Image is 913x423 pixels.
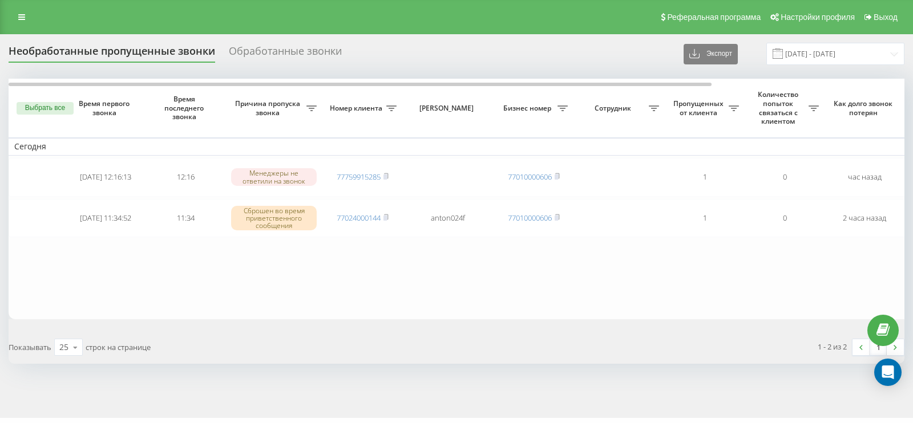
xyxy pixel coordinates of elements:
[66,158,146,197] td: [DATE] 12:16:13
[146,158,225,197] td: 12:16
[670,99,729,117] span: Пропущенных от клиента
[229,45,342,63] div: Обработанные звонки
[17,102,74,115] button: Выбрать все
[781,13,855,22] span: Настройки профиля
[86,342,151,352] span: строк на странице
[870,339,887,355] a: 1
[750,90,809,125] span: Количество попыток связаться с клиентом
[825,158,904,197] td: час назад
[75,99,136,117] span: Время первого звонка
[508,172,552,182] a: 77010000606
[231,168,317,185] div: Менеджеры не ответили на звонок
[9,45,215,63] div: Необработанные пропущенные звонки
[665,199,745,238] td: 1
[402,199,494,238] td: anton024f
[9,342,51,352] span: Показывать
[508,213,552,223] a: 77010000606
[412,104,484,113] span: [PERSON_NAME]
[155,95,216,121] span: Время последнего звонка
[146,199,225,238] td: 11:34
[328,104,386,113] span: Номер клиента
[337,172,381,182] a: 77759915285
[66,199,146,238] td: [DATE] 11:34:52
[231,99,306,117] span: Причина пропуска звонка
[825,199,904,238] td: 2 часа назад
[684,44,738,64] button: Экспорт
[579,104,649,113] span: Сотрудник
[874,359,902,386] div: Open Intercom Messenger
[667,13,761,22] span: Реферальная программа
[337,213,381,223] a: 77024000144
[818,341,847,352] div: 1 - 2 из 2
[59,341,68,353] div: 25
[834,99,895,117] span: Как долго звонок потерян
[745,199,825,238] td: 0
[665,158,745,197] td: 1
[745,158,825,197] td: 0
[874,13,898,22] span: Выход
[499,104,558,113] span: Бизнес номер
[231,206,317,231] div: Сброшен во время приветственного сообщения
